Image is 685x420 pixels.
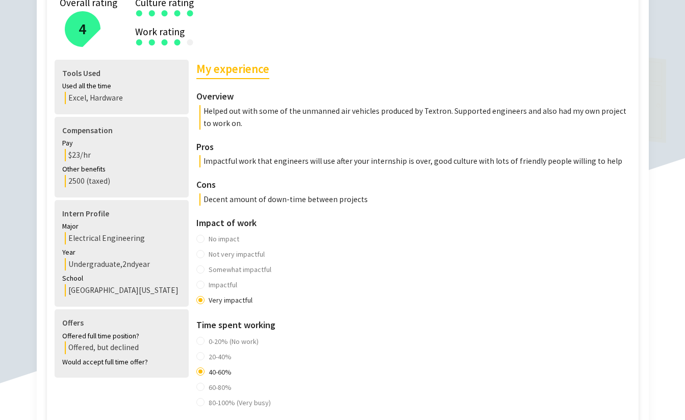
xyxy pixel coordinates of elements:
[196,89,633,104] h3: Overview
[186,35,194,48] div: ●
[79,17,86,41] h2: 4
[65,284,181,297] div: [GEOGRAPHIC_DATA][US_STATE]
[160,6,169,19] div: ●
[135,6,144,19] div: ●
[68,150,72,160] span: $
[62,81,181,92] div: Used all the time
[62,317,181,329] h4: Offers
[199,155,633,167] p: Impactful work that engineers will use after your internship is over, good culture with lots of f...
[62,247,181,258] div: Year
[65,232,181,244] div: Electrical Engineering
[196,318,633,332] h3: Time spent working
[147,6,156,19] div: ●
[65,175,181,187] div: 2500 (taxed)
[62,208,181,220] h4: Intern Profile
[186,6,194,19] div: ●
[135,28,618,35] div: Work rating
[65,92,181,104] div: Excel, Hardware
[62,357,181,368] div: Would accept full time offer?
[65,341,181,354] div: Offered, but declined
[196,178,633,192] h3: Cons
[160,35,169,48] div: ●
[62,125,181,137] h4: Compensation
[196,216,633,230] h3: Impact of work
[196,60,269,79] h2: My experience
[173,35,182,48] div: ●
[65,258,181,270] div: Undergraduate , 2nd year
[80,150,91,160] span: /hr
[68,150,80,160] span: 23
[173,6,182,19] div: ●
[62,273,181,284] div: School
[62,164,181,175] div: Other benefits
[205,364,236,380] span: 40-60%
[135,35,144,48] div: ●
[205,292,257,308] span: Very impactful
[196,140,633,154] h3: Pros
[62,331,181,342] div: Offered full time position?
[62,138,181,149] div: Pay
[62,67,181,80] h4: Tools Used
[199,105,633,130] p: Helped out with some of the unmanned air vehicles produced by Textron. Supported engineers and al...
[62,221,181,232] div: Major
[147,35,156,48] div: ●
[199,193,633,206] p: Decent amount of down-time between projects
